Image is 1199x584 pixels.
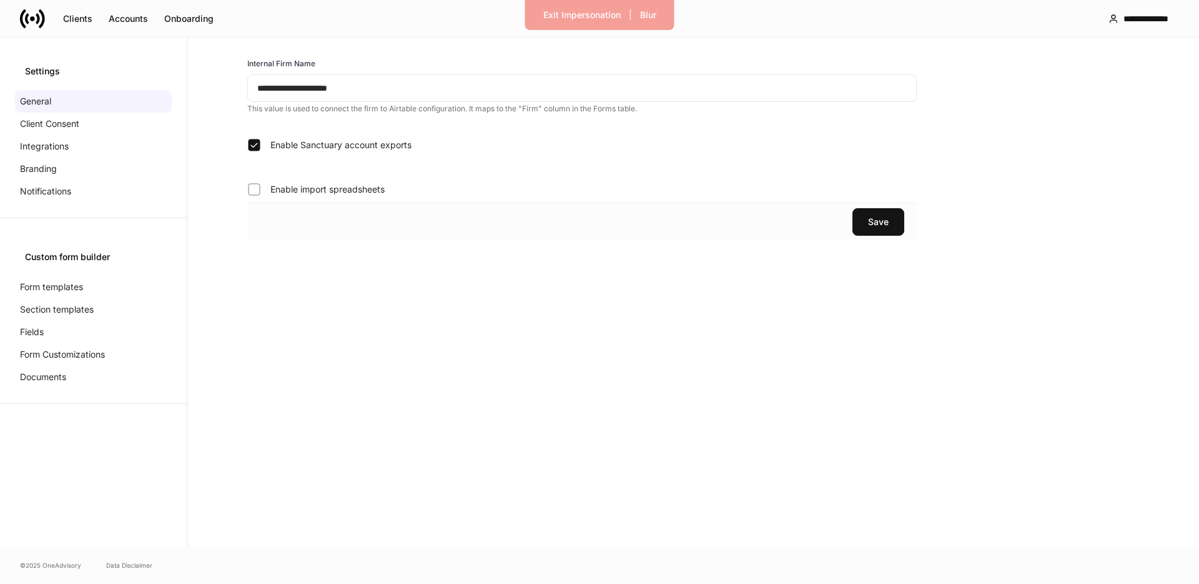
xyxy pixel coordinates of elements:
p: This value is used to connect the firm to Airtable configuration. It maps to the "Firm" column in... [247,104,917,114]
div: Save [868,218,889,226]
button: Exit Impersonation [535,5,629,25]
button: Blur [632,5,664,25]
div: Custom form builder [25,251,162,263]
a: Form templates [15,276,172,298]
a: Fields [15,321,172,343]
p: General [20,95,51,108]
div: Clients [63,14,92,23]
span: Enable import spreadsheets [270,183,385,196]
p: Form Customizations [20,348,105,361]
p: Form templates [20,281,83,293]
div: Exit Impersonation [543,11,621,19]
button: Save [852,208,904,236]
a: Notifications [15,180,172,203]
p: Section templates [20,303,94,316]
div: Settings [25,65,162,78]
a: Documents [15,366,172,388]
p: Fields [20,326,44,338]
span: © 2025 OneAdvisory [20,560,81,570]
a: Branding [15,158,172,180]
div: Accounts [109,14,148,23]
p: Notifications [20,185,71,198]
p: Client Consent [20,118,79,130]
div: Onboarding [164,14,214,23]
a: Section templates [15,298,172,321]
p: Integrations [20,140,69,153]
button: Clients [55,9,101,29]
p: Documents [20,371,66,383]
a: Client Consent [15,113,172,135]
a: Integrations [15,135,172,158]
button: Onboarding [156,9,222,29]
a: General [15,90,172,113]
span: Enable Sanctuary account exports [270,139,412,151]
div: Blur [640,11,656,19]
p: Branding [20,163,57,175]
a: Data Disclaimer [106,560,152,570]
button: Accounts [101,9,156,29]
h6: Internal Firm Name [247,58,315,69]
a: Form Customizations [15,343,172,366]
